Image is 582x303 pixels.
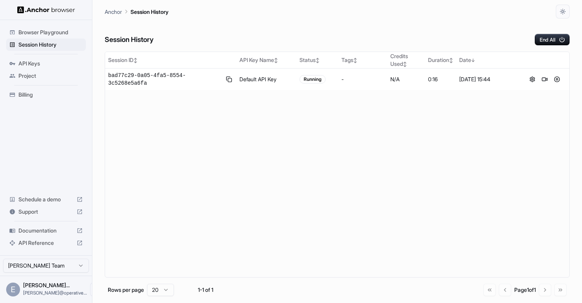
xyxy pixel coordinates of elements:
[18,196,74,203] span: Schedule a demo
[134,57,137,63] span: ↕
[403,61,407,67] span: ↕
[17,6,75,13] img: Anchor Logo
[18,41,83,49] span: Session History
[6,193,86,206] div: Schedule a demo
[274,57,278,63] span: ↕
[428,56,453,64] div: Duration
[23,282,70,288] span: Erik Quintanilla
[6,89,86,101] div: Billing
[390,52,422,68] div: Credits Used
[18,91,83,99] span: Billing
[299,75,326,84] div: Running
[105,8,122,16] p: Anchor
[390,75,422,83] div: N/A
[6,224,86,237] div: Documentation
[535,34,570,45] button: End All
[6,283,20,296] div: E
[18,28,83,36] span: Browser Playground
[18,227,74,234] span: Documentation
[108,72,221,87] span: bad77c29-0a05-4fa5-8554-3c5268e5a6fa
[18,60,83,67] span: API Keys
[6,70,86,82] div: Project
[6,206,86,218] div: Support
[236,69,296,90] td: Default API Key
[341,75,384,83] div: -
[108,286,144,294] p: Rows per page
[6,39,86,51] div: Session History
[6,237,86,249] div: API Reference
[105,7,169,16] nav: breadcrumb
[108,56,233,64] div: Session ID
[6,57,86,70] div: API Keys
[90,283,104,296] button: Open menu
[6,26,86,39] div: Browser Playground
[449,57,453,63] span: ↕
[353,57,357,63] span: ↕
[23,290,87,296] span: erik@operative.sh
[18,239,74,247] span: API Reference
[471,57,475,63] span: ↓
[428,75,453,83] div: 0:16
[105,34,154,45] h6: Session History
[18,72,83,80] span: Project
[130,8,169,16] p: Session History
[459,75,517,83] div: [DATE] 15:44
[239,56,293,64] div: API Key Name
[459,56,517,64] div: Date
[316,57,319,63] span: ↕
[18,208,74,216] span: Support
[514,286,536,294] div: Page 1 of 1
[186,286,225,294] div: 1-1 of 1
[299,56,335,64] div: Status
[341,56,384,64] div: Tags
